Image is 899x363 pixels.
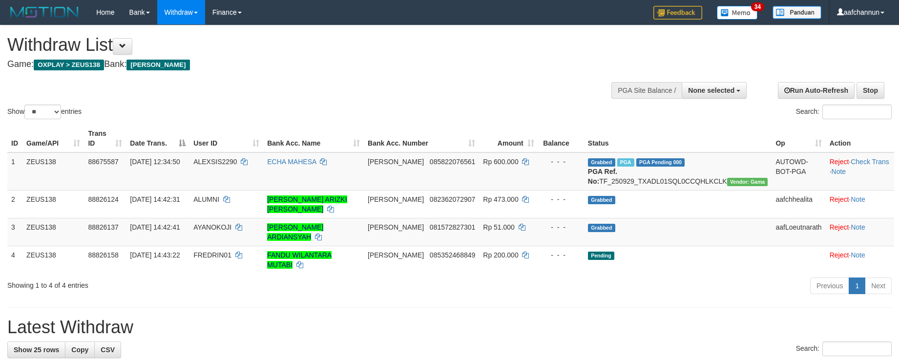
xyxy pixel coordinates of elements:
input: Search: [822,105,892,119]
th: Bank Acc. Number: activate to sort column ascending [364,125,479,152]
span: ALEXSIS2290 [193,158,237,166]
a: Reject [830,195,849,203]
span: 88826124 [88,195,118,203]
a: Next [865,278,892,294]
span: Show 25 rows [14,346,59,354]
td: 2 [7,190,22,218]
span: AYANOKOJI [193,223,231,231]
img: MOTION_logo.png [7,5,82,20]
span: FREDRIN01 [193,251,231,259]
span: [DATE] 12:34:50 [130,158,180,166]
span: 88826137 [88,223,118,231]
span: Copy 081572827301 to clipboard [430,223,475,231]
span: [PERSON_NAME] [368,223,424,231]
th: Game/API: activate to sort column ascending [22,125,84,152]
td: 3 [7,218,22,246]
a: Reject [830,251,849,259]
a: Check Trans [851,158,889,166]
td: · [826,218,894,246]
b: PGA Ref. No: [588,168,617,185]
span: ALUMNI [193,195,219,203]
div: - - - [542,250,580,260]
button: None selected [682,82,747,99]
span: Copy [71,346,88,354]
span: [DATE] 14:43:22 [130,251,180,259]
th: Bank Acc. Name: activate to sort column ascending [263,125,364,152]
a: Stop [857,82,884,99]
a: ECHA MAHESA [267,158,316,166]
td: ZEUS138 [22,190,84,218]
span: [DATE] 14:42:41 [130,223,180,231]
a: Note [832,168,846,175]
span: Rp 51.000 [483,223,515,231]
span: [PERSON_NAME] [368,251,424,259]
th: Balance [538,125,584,152]
td: · · [826,152,894,191]
td: aafchhealita [772,190,825,218]
div: PGA Site Balance / [611,82,682,99]
div: - - - [542,157,580,167]
span: Vendor URL: https://trx31.1velocity.biz [727,178,768,186]
td: ZEUS138 [22,152,84,191]
label: Search: [796,342,892,356]
td: · [826,190,894,218]
th: User ID: activate to sort column ascending [189,125,263,152]
input: Search: [822,342,892,356]
span: Rp 600.000 [483,158,518,166]
span: Copy 085822076561 to clipboard [430,158,475,166]
span: [PERSON_NAME] [126,60,189,70]
label: Show entries [7,105,82,119]
a: 1 [849,278,865,294]
td: 1 [7,152,22,191]
span: CSV [101,346,115,354]
span: Marked by aafpengsreynich [617,158,634,167]
img: panduan.png [773,6,821,19]
span: None selected [688,86,734,94]
span: 88675587 [88,158,118,166]
img: Feedback.jpg [653,6,702,20]
td: · [826,246,894,274]
th: Date Trans.: activate to sort column descending [126,125,189,152]
th: Trans ID: activate to sort column ascending [84,125,126,152]
span: OXPLAY > ZEUS138 [34,60,104,70]
a: Copy [65,342,95,358]
a: Reject [830,158,849,166]
span: PGA Pending [636,158,685,167]
span: Pending [588,252,614,260]
td: ZEUS138 [22,246,84,274]
div: Showing 1 to 4 of 4 entries [7,277,367,290]
div: - - - [542,222,580,232]
div: - - - [542,194,580,204]
span: 88826158 [88,251,118,259]
a: Note [851,195,865,203]
span: Copy 082362072907 to clipboard [430,195,475,203]
span: Rp 473.000 [483,195,518,203]
th: ID [7,125,22,152]
span: [PERSON_NAME] [368,158,424,166]
a: Reject [830,223,849,231]
a: Note [851,251,865,259]
td: ZEUS138 [22,218,84,246]
a: FANDU WILANTARA MUTABI [267,251,332,269]
a: [PERSON_NAME] ARIZKI [PERSON_NAME] [267,195,347,213]
th: Amount: activate to sort column ascending [479,125,538,152]
h1: Withdraw List [7,35,589,55]
span: [PERSON_NAME] [368,195,424,203]
td: 4 [7,246,22,274]
h1: Latest Withdraw [7,318,892,337]
span: 34 [751,2,764,11]
a: CSV [94,342,121,358]
span: Rp 200.000 [483,251,518,259]
select: Showentries [24,105,61,119]
a: Previous [810,278,849,294]
th: Status [584,125,772,152]
td: aafLoeutnarath [772,218,825,246]
th: Op: activate to sort column ascending [772,125,825,152]
span: Grabbed [588,158,615,167]
span: Grabbed [588,224,615,232]
a: Show 25 rows [7,342,65,358]
label: Search: [796,105,892,119]
h4: Game: Bank: [7,60,589,69]
span: Copy 085352468849 to clipboard [430,251,475,259]
a: Note [851,223,865,231]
